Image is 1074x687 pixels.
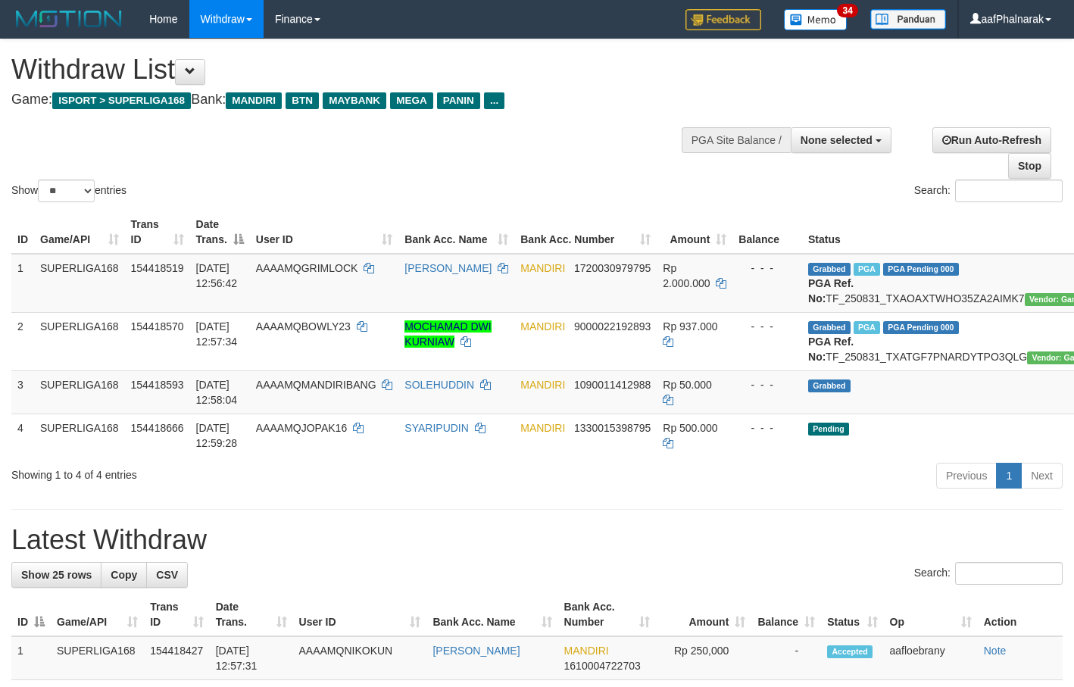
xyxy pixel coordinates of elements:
th: Status: activate to sort column ascending [821,593,883,636]
label: Search: [914,180,1063,202]
th: Trans ID: activate to sort column ascending [125,211,190,254]
span: MAYBANK [323,92,386,109]
td: 1 [11,254,34,313]
th: Game/API: activate to sort column ascending [34,211,125,254]
span: MANDIRI [520,379,565,391]
span: Pending [808,423,849,436]
th: Amount: activate to sort column ascending [656,593,752,636]
span: 154418666 [131,422,184,434]
th: Balance: activate to sort column ascending [751,593,821,636]
span: PANIN [437,92,480,109]
th: Trans ID: activate to sort column ascending [144,593,210,636]
span: Grabbed [808,379,851,392]
span: Copy 1330015398795 to clipboard [574,422,651,434]
div: - - - [738,319,796,334]
span: MANDIRI [226,92,282,109]
th: Balance [732,211,802,254]
td: aafloebrany [884,636,978,680]
div: Showing 1 to 4 of 4 entries [11,461,436,482]
span: MANDIRI [520,262,565,274]
h1: Latest Withdraw [11,525,1063,555]
a: MOCHAMAD DWI KURNIAW [404,320,491,348]
span: 154418593 [131,379,184,391]
input: Search: [955,562,1063,585]
a: Next [1021,463,1063,489]
div: PGA Site Balance / [682,127,791,153]
td: 2 [11,312,34,370]
span: CSV [156,569,178,581]
a: 1 [996,463,1022,489]
span: Rp 50.000 [663,379,712,391]
a: [PERSON_NAME] [432,645,520,657]
span: [DATE] 12:59:28 [196,422,238,449]
a: SYARIPUDIN [404,422,469,434]
div: - - - [738,377,796,392]
label: Search: [914,562,1063,585]
span: ISPORT > SUPERLIGA168 [52,92,191,109]
span: Rp 2.000.000 [663,262,710,289]
td: - [751,636,821,680]
th: Bank Acc. Number: activate to sort column ascending [514,211,657,254]
td: 3 [11,370,34,414]
span: Copy [111,569,137,581]
select: Showentries [38,180,95,202]
td: 154418427 [144,636,210,680]
span: Copy 1610004722703 to clipboard [564,660,641,672]
span: BTN [286,92,319,109]
input: Search: [955,180,1063,202]
th: ID [11,211,34,254]
th: Date Trans.: activate to sort column ascending [210,593,293,636]
span: None selected [801,134,873,146]
span: Grabbed [808,263,851,276]
a: Show 25 rows [11,562,101,588]
span: Marked by aafsoumeymey [854,263,880,276]
td: 4 [11,414,34,457]
span: MANDIRI [520,422,565,434]
th: User ID: activate to sort column ascending [250,211,398,254]
th: Amount: activate to sort column ascending [657,211,732,254]
label: Show entries [11,180,126,202]
img: MOTION_logo.png [11,8,126,30]
span: Rp 937.000 [663,320,717,333]
td: SUPERLIGA168 [34,370,125,414]
th: User ID: activate to sort column ascending [293,593,427,636]
span: 154418570 [131,320,184,333]
th: Date Trans.: activate to sort column descending [190,211,250,254]
span: [DATE] 12:57:34 [196,320,238,348]
b: PGA Ref. No: [808,336,854,363]
a: Previous [936,463,997,489]
span: AAAAMQBOWLY23 [256,320,351,333]
th: Bank Acc. Name: activate to sort column ascending [398,211,514,254]
span: PGA Pending [883,321,959,334]
span: 154418519 [131,262,184,274]
a: Note [984,645,1007,657]
th: Action [978,593,1063,636]
h1: Withdraw List [11,55,701,85]
a: [PERSON_NAME] [404,262,492,274]
span: [DATE] 12:58:04 [196,379,238,406]
span: Grabbed [808,321,851,334]
span: PGA Pending [883,263,959,276]
span: Marked by aafsoumeymey [854,321,880,334]
td: AAAAMQNIKOKUN [293,636,427,680]
th: Bank Acc. Name: activate to sort column ascending [426,593,557,636]
span: Show 25 rows [21,569,92,581]
img: panduan.png [870,9,946,30]
span: AAAAMQMANDIRIBANG [256,379,376,391]
h4: Game: Bank: [11,92,701,108]
div: - - - [738,420,796,436]
span: Copy 9000022192893 to clipboard [574,320,651,333]
th: Bank Acc. Number: activate to sort column ascending [558,593,656,636]
td: SUPERLIGA168 [34,414,125,457]
a: Stop [1008,153,1051,179]
span: MEGA [390,92,433,109]
span: Copy 1090011412988 to clipboard [574,379,651,391]
b: PGA Ref. No: [808,277,854,304]
span: MANDIRI [520,320,565,333]
span: Rp 500.000 [663,422,717,434]
th: Op: activate to sort column ascending [884,593,978,636]
span: 34 [837,4,857,17]
td: SUPERLIGA168 [51,636,144,680]
span: ... [484,92,504,109]
span: MANDIRI [564,645,609,657]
